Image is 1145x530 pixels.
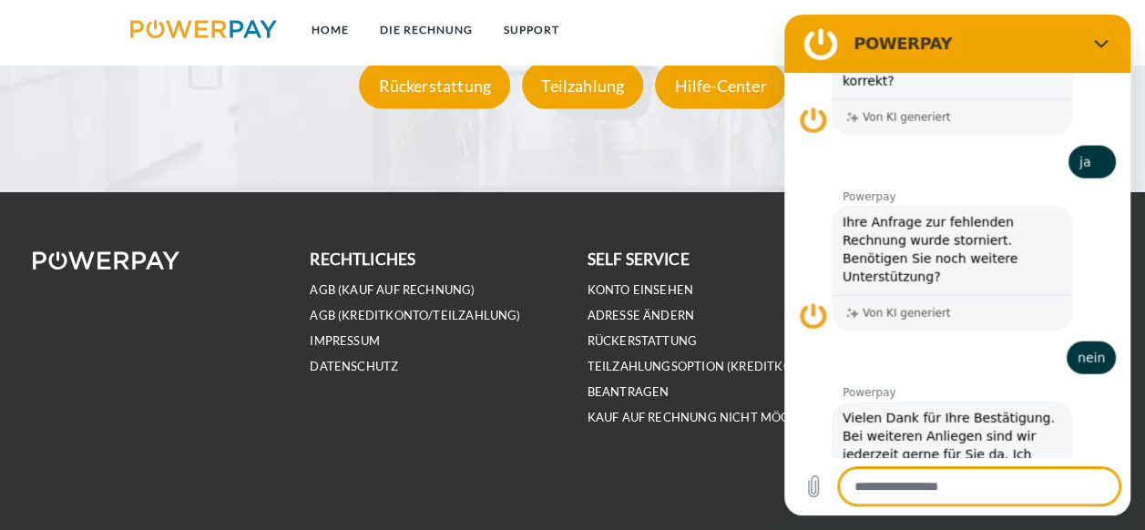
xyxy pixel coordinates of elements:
[588,410,819,425] a: Kauf auf Rechnung nicht möglich
[488,14,575,46] a: SUPPORT
[522,61,643,108] div: Teilzahlung
[130,20,277,38] img: logo-powerpay.svg
[310,359,398,374] a: DATENSCHUTZ
[310,333,380,349] a: IMPRESSUM
[517,75,648,95] a: Teilzahlung
[33,251,179,270] img: logo-powerpay-white.svg
[588,333,698,349] a: Rückerstattung
[650,75,790,95] a: Hilfe-Center
[296,14,364,46] a: Home
[588,359,822,400] a: Teilzahlungsoption (KREDITKONTO) beantragen
[310,282,475,298] a: AGB (Kauf auf Rechnung)
[588,282,694,298] a: Konto einsehen
[588,308,695,323] a: Adresse ändern
[310,308,520,323] a: AGB (Kreditkonto/Teilzahlung)
[364,14,488,46] a: DIE RECHNUNG
[655,61,785,108] div: Hilfe-Center
[784,15,1130,515] iframe: Messaging-Fenster
[588,250,690,269] b: self service
[359,61,510,108] div: Rückerstattung
[310,250,415,269] b: rechtliches
[354,75,515,95] a: Rückerstattung
[921,14,977,46] a: agb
